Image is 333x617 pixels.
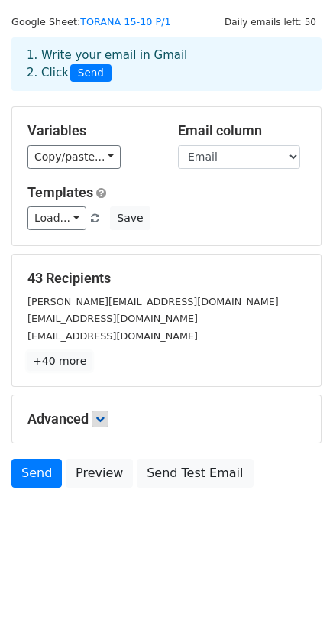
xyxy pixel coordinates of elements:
[257,544,333,617] iframe: Chat Widget
[66,459,133,488] a: Preview
[27,184,93,200] a: Templates
[80,16,170,28] a: TORANA 15-10 P/1
[219,16,322,28] a: Daily emails left: 50
[70,64,112,83] span: Send
[27,206,86,230] a: Load...
[27,330,198,342] small: [EMAIL_ADDRESS][DOMAIN_NAME]
[110,206,150,230] button: Save
[27,122,155,139] h5: Variables
[178,122,306,139] h5: Email column
[27,352,92,371] a: +40 more
[257,544,333,617] div: Widget de chat
[27,145,121,169] a: Copy/paste...
[27,411,306,427] h5: Advanced
[137,459,253,488] a: Send Test Email
[11,459,62,488] a: Send
[27,313,198,324] small: [EMAIL_ADDRESS][DOMAIN_NAME]
[27,296,279,307] small: [PERSON_NAME][EMAIL_ADDRESS][DOMAIN_NAME]
[27,270,306,287] h5: 43 Recipients
[11,16,171,28] small: Google Sheet:
[219,14,322,31] span: Daily emails left: 50
[15,47,318,82] div: 1. Write your email in Gmail 2. Click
